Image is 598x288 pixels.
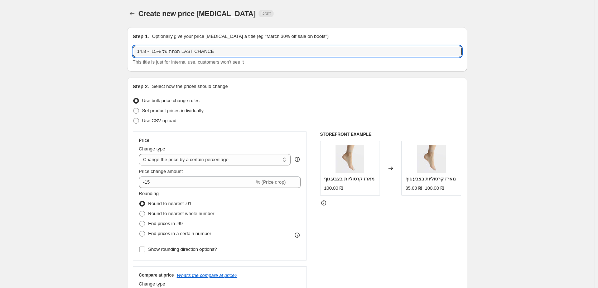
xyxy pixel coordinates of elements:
[152,33,328,40] p: Optionally give your price [MEDICAL_DATA] a title (eg "March 30% off sale on boots")
[142,118,177,123] span: Use CSV upload
[177,273,237,278] button: What's the compare at price?
[148,201,192,206] span: Round to nearest .01
[133,33,149,40] h2: Step 1.
[256,179,286,185] span: % (Price drop)
[133,46,462,57] input: 30% off holiday sale
[324,185,343,192] div: 100.00 ₪
[405,176,456,182] span: מארז קרסוליות בצבע גוף
[133,59,244,65] span: This title is just for internal use, customers won't see it
[127,9,137,19] button: Price change jobs
[425,185,444,192] strike: 100.00 ₪
[148,231,211,236] span: End prices in a certain number
[148,247,217,252] span: Show rounding direction options?
[139,10,256,18] span: Create new price [MEDICAL_DATA]
[324,176,375,182] span: מארז קרסוליות בצבע גוף
[139,146,165,152] span: Change type
[139,169,183,174] span: Price change amount
[139,272,174,278] h3: Compare at price
[139,177,255,188] input: -15
[261,11,271,16] span: Draft
[148,221,183,226] span: End prices in .99
[417,145,446,173] img: 13112001_80x.jpg
[336,145,364,173] img: 13112001_80x.jpg
[139,191,159,196] span: Rounding
[139,281,165,287] span: Change type
[405,185,422,192] div: 85.00 ₪
[142,98,199,103] span: Use bulk price change rules
[133,83,149,90] h2: Step 2.
[320,131,462,137] h6: STOREFRONT EXAMPLE
[152,83,228,90] p: Select how the prices should change
[142,108,204,113] span: Set product prices individually
[139,138,149,143] h3: Price
[294,156,301,163] div: help
[148,211,214,216] span: Round to nearest whole number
